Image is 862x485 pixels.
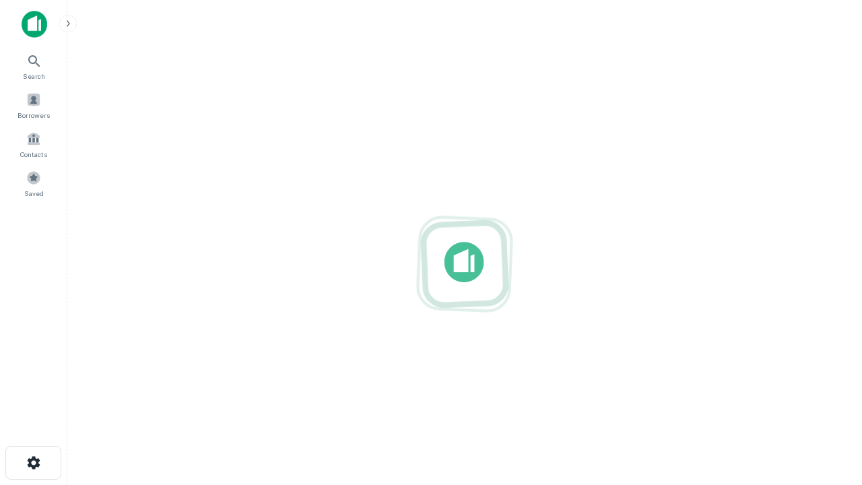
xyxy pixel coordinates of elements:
a: Search [4,48,63,84]
span: Saved [24,188,44,199]
span: Contacts [20,149,47,160]
a: Borrowers [4,87,63,123]
iframe: Chat Widget [795,377,862,442]
span: Borrowers [18,110,50,121]
span: Search [23,71,45,82]
img: capitalize-icon.png [22,11,47,38]
a: Contacts [4,126,63,162]
a: Saved [4,165,63,201]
